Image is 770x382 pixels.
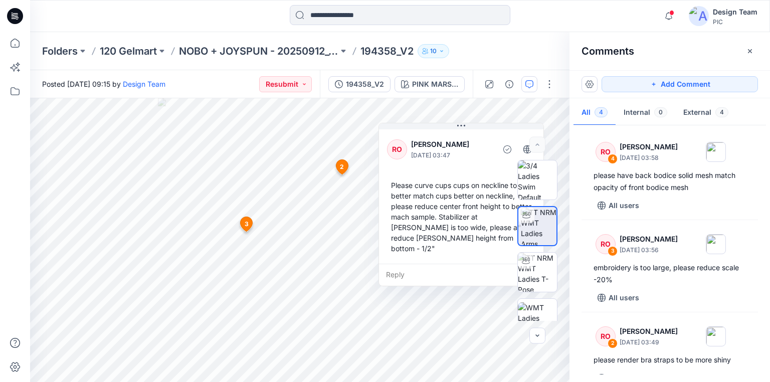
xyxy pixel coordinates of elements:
span: 4 [715,107,728,117]
div: 4 [608,154,618,164]
button: 194358_V2 [328,76,391,92]
span: Posted [DATE] 09:15 by [42,79,165,89]
div: 2 [608,338,618,348]
p: [DATE] 03:56 [620,245,678,255]
span: 4 [595,107,608,117]
img: avatar [689,6,709,26]
p: [PERSON_NAME] [620,141,678,153]
div: RO [596,234,616,254]
img: 3/4 Ladies Swim Default [518,160,557,200]
button: All [573,100,616,126]
p: 194358_V2 [360,44,414,58]
div: PINK MARSHMALLOW [412,79,458,90]
button: Details [501,76,517,92]
div: embroidery is too large, please reduce scale -20% [594,262,746,286]
p: [DATE] 03:47 [411,150,493,160]
p: [PERSON_NAME] [620,325,678,337]
div: 3 [608,246,618,256]
p: [PERSON_NAME] [411,138,493,150]
button: PINK MARSHMALLOW [395,76,465,92]
p: All users [609,292,639,304]
div: 194358_V2 [346,79,384,90]
div: Reply [379,264,543,286]
a: Folders [42,44,78,58]
a: NOBO + JOYSPUN - 20250912_120_GC [179,44,338,58]
img: TT NRM WMT Ladies Arms Down [521,207,556,245]
div: Design Team [713,6,757,18]
div: PIC [713,18,757,26]
div: RO [596,326,616,346]
div: please render bra straps to be more shiny [594,354,746,366]
p: All users [609,200,639,212]
button: 10 [418,44,449,58]
span: 3 [245,220,249,229]
button: Add Comment [602,76,758,92]
p: [PERSON_NAME] [620,233,678,245]
div: Please curve cups cups on neckline to better match cups better on neckline, please reduce center ... [387,176,535,258]
span: 0 [654,107,667,117]
img: TT NRM WMT Ladies T-Pose [518,253,557,292]
h2: Comments [582,45,634,57]
a: 120 Gelmart [100,44,157,58]
button: Internal [616,100,675,126]
button: External [675,100,736,126]
div: RO [387,139,407,159]
button: All users [594,198,643,214]
button: All users [594,290,643,306]
a: Design Team [123,80,165,88]
div: RO [596,142,616,162]
div: please have back bodice solid mesh match opacity of front bodice mesh [594,169,746,194]
p: 10 [430,46,437,57]
p: [DATE] 03:49 [620,337,678,347]
img: WMT Ladies Swim Front [518,302,557,334]
p: [DATE] 03:58 [620,153,678,163]
span: 2 [340,162,344,171]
